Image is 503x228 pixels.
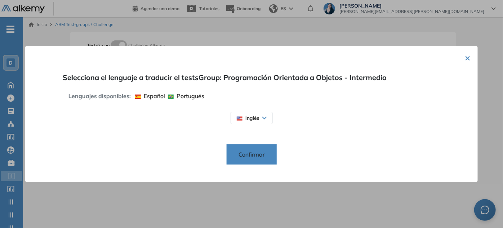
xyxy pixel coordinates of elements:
[226,144,276,165] button: Confirmar
[236,115,259,121] span: Inglés
[236,117,242,121] img: USA
[135,92,165,100] span: Español
[135,95,141,99] img: ESP
[60,63,460,92] span: Selecciona el lenguaje a traducir el testsGroup: Programación Orientada a Objetos - Intermedio
[68,92,204,100] span: Lenguajes disponibles:
[168,92,204,100] span: Portugués
[232,149,270,160] span: Confirmar
[168,95,174,99] img: BRA
[465,53,471,62] button: ×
